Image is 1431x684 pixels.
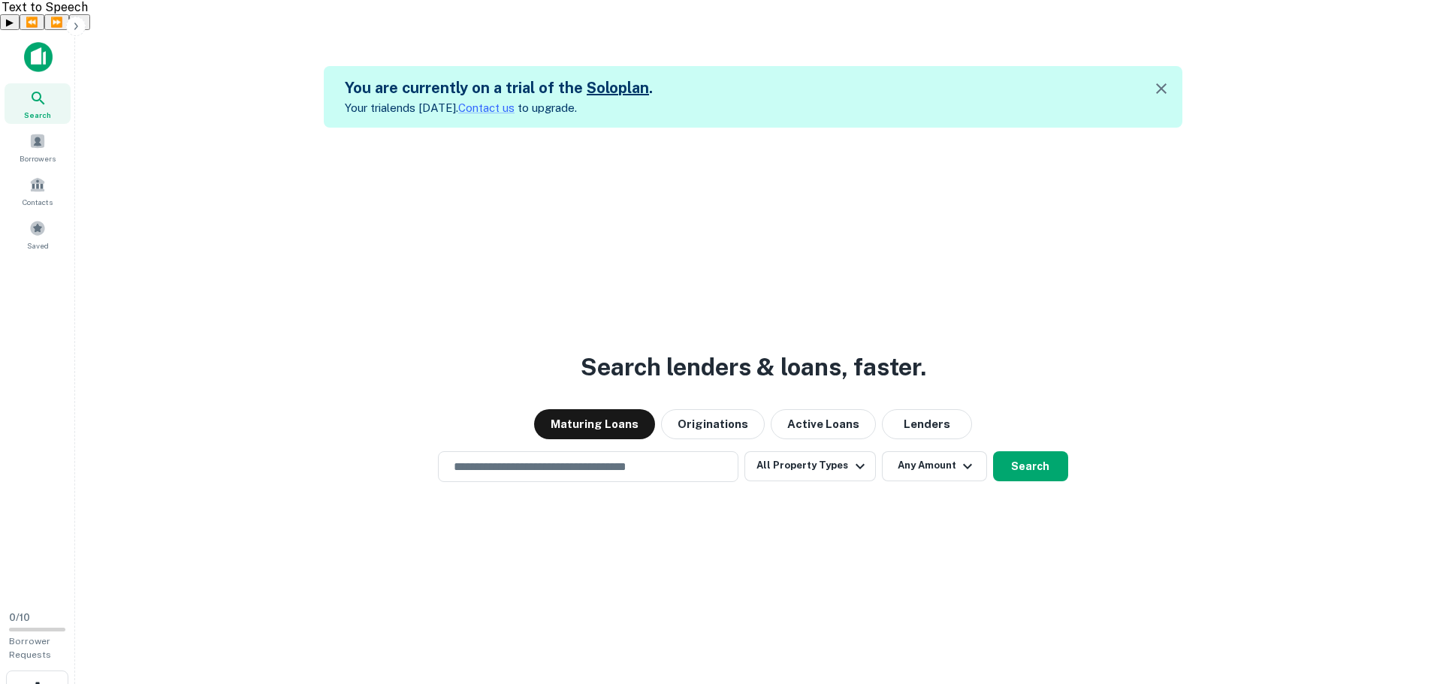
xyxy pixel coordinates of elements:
[581,349,926,385] h3: Search lenders & loans, faster.
[744,451,875,481] button: All Property Types
[587,79,649,97] a: Soloplan
[661,409,765,439] button: Originations
[345,99,653,117] p: Your trial ends [DATE]. to upgrade.
[24,42,53,72] img: capitalize-icon.png
[882,451,987,481] button: Any Amount
[44,14,69,30] button: Forward
[20,14,44,30] button: Previous
[5,83,71,124] a: Search
[993,451,1068,481] button: Search
[23,196,53,208] span: Contacts
[24,109,51,121] span: Search
[27,240,49,252] span: Saved
[9,636,51,660] span: Borrower Requests
[458,101,515,114] a: Contact us
[1356,516,1431,588] iframe: Chat Widget
[5,214,71,255] a: Saved
[345,77,653,99] h5: You are currently on a trial of the .
[5,127,71,167] a: Borrowers
[69,14,90,30] button: Settings
[5,170,71,211] a: Contacts
[9,612,30,623] span: 0 / 10
[534,409,655,439] button: Maturing Loans
[20,152,56,164] span: Borrowers
[771,409,876,439] button: Active Loans
[882,409,972,439] button: Lenders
